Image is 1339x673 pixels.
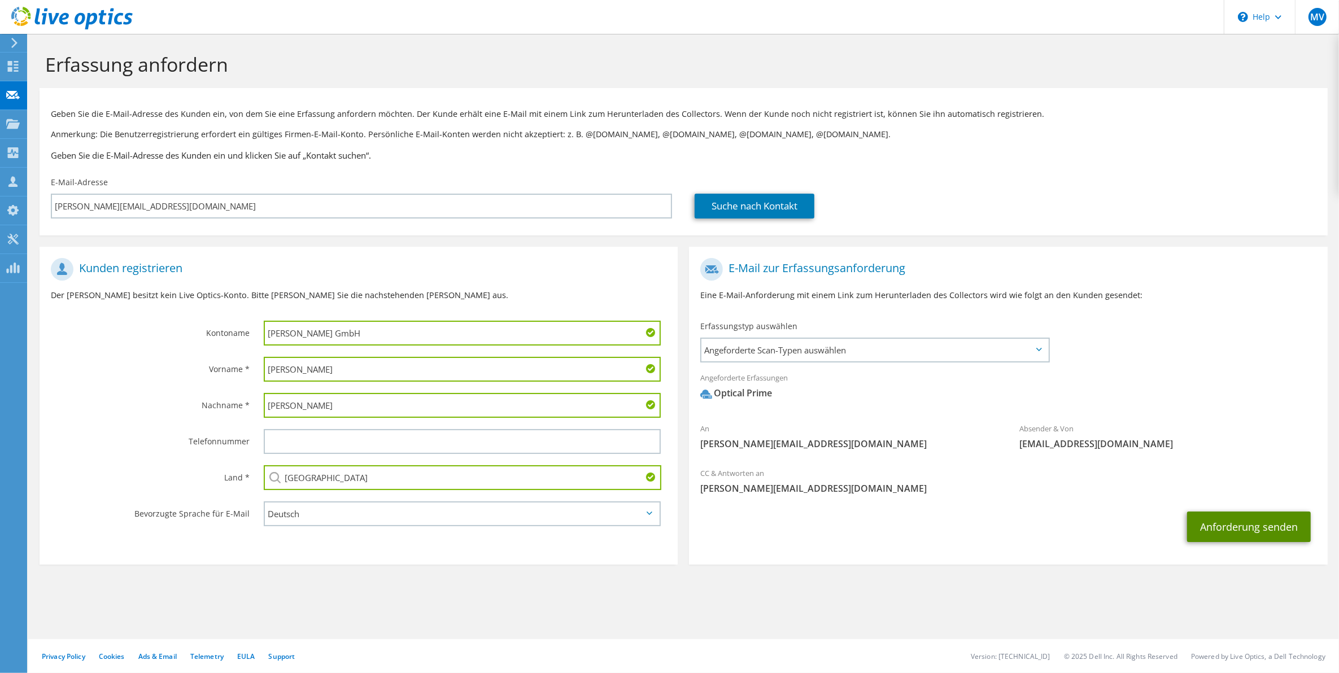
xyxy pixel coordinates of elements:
[51,429,250,447] label: Telefonnummer
[51,357,250,375] label: Vorname *
[689,417,1008,456] div: An
[1009,417,1328,456] div: Absender & Von
[237,652,255,661] a: EULA
[700,258,1310,281] h1: E-Mail zur Erfassungsanforderung
[700,387,772,400] div: Optical Prime
[1064,652,1177,661] li: © 2025 Dell Inc. All Rights Reserved
[138,652,177,661] a: Ads & Email
[689,366,1327,411] div: Angeforderte Erfassungen
[51,289,666,301] p: Der [PERSON_NAME] besitzt kein Live Optics-Konto. Bitte [PERSON_NAME] Sie die nachstehenden [PERS...
[700,482,1316,495] span: [PERSON_NAME][EMAIL_ADDRESS][DOMAIN_NAME]
[689,461,1327,500] div: CC & Antworten an
[51,321,250,339] label: Kontoname
[1020,438,1316,450] span: [EMAIL_ADDRESS][DOMAIN_NAME]
[99,652,125,661] a: Cookies
[268,652,295,661] a: Support
[51,465,250,483] label: Land *
[1309,8,1327,26] span: MV
[700,321,797,332] label: Erfassungstyp auswählen
[51,128,1316,141] p: Anmerkung: Die Benutzerregistrierung erfordert ein gültiges Firmen-E-Mail-Konto. Persönliche E-Ma...
[695,194,814,218] a: Suche nach Kontakt
[700,438,997,450] span: [PERSON_NAME][EMAIL_ADDRESS][DOMAIN_NAME]
[701,339,1048,361] span: Angeforderte Scan-Typen auswählen
[700,289,1316,301] p: Eine E-Mail-Anforderung mit einem Link zum Herunterladen des Collectors wird wie folgt an den Kun...
[51,501,250,519] label: Bevorzugte Sprache für E-Mail
[51,393,250,411] label: Nachname *
[971,652,1050,661] li: Version: [TECHNICAL_ID]
[51,177,108,188] label: E-Mail-Adresse
[45,53,1316,76] h1: Erfassung anfordern
[51,258,661,281] h1: Kunden registrieren
[51,108,1316,120] p: Geben Sie die E-Mail-Adresse des Kunden ein, von dem Sie eine Erfassung anfordern möchten. Der Ku...
[42,652,85,661] a: Privacy Policy
[190,652,224,661] a: Telemetry
[1191,652,1325,661] li: Powered by Live Optics, a Dell Technology
[1187,512,1311,542] button: Anforderung senden
[51,149,1316,161] h3: Geben Sie die E-Mail-Adresse des Kunden ein und klicken Sie auf „Kontakt suchen“.
[1238,12,1248,22] svg: \n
